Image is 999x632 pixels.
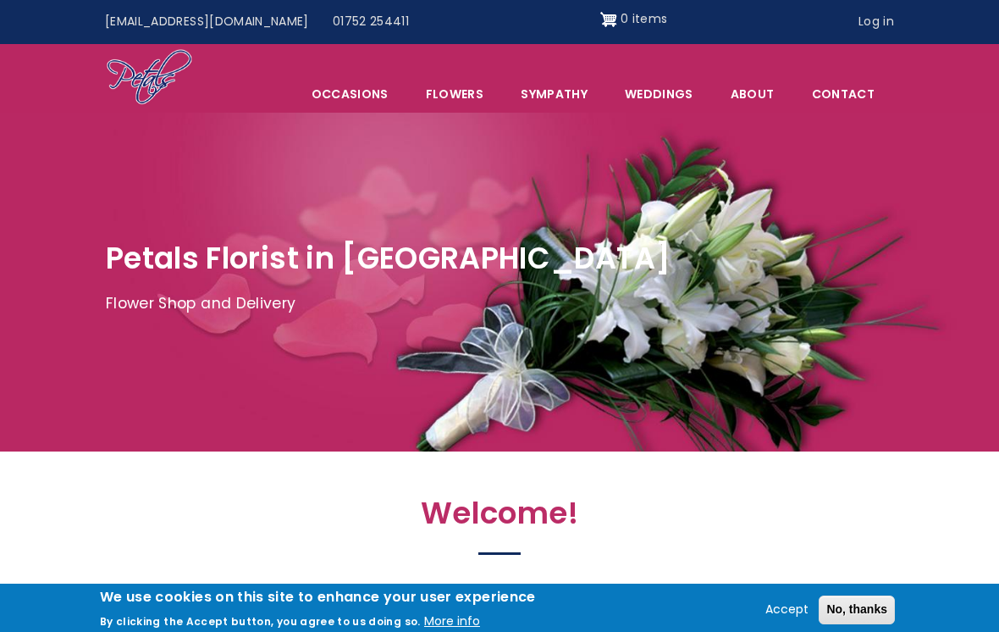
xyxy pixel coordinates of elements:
button: No, thanks [819,596,895,624]
a: [EMAIL_ADDRESS][DOMAIN_NAME] [93,6,321,38]
span: Occasions [294,76,406,112]
img: Home [106,48,193,108]
span: Petals Florist in [GEOGRAPHIC_DATA] [106,237,671,279]
h2: Welcome! [131,496,868,541]
a: Log in [847,6,906,38]
a: Flowers [408,76,501,112]
p: Flower Shop and Delivery [106,291,893,317]
button: Accept [759,600,815,620]
a: Contact [794,76,892,112]
p: By clicking the Accept button, you agree to us doing so. [100,614,421,629]
a: Shopping cart 0 items [600,6,668,33]
h2: We use cookies on this site to enhance your user experience [100,588,536,607]
button: More info [424,612,480,632]
a: About [713,76,792,112]
span: 0 items [621,10,667,27]
a: 01752 254411 [321,6,421,38]
a: Sympathy [503,76,605,112]
img: Shopping cart [600,6,617,33]
span: Weddings [607,76,711,112]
